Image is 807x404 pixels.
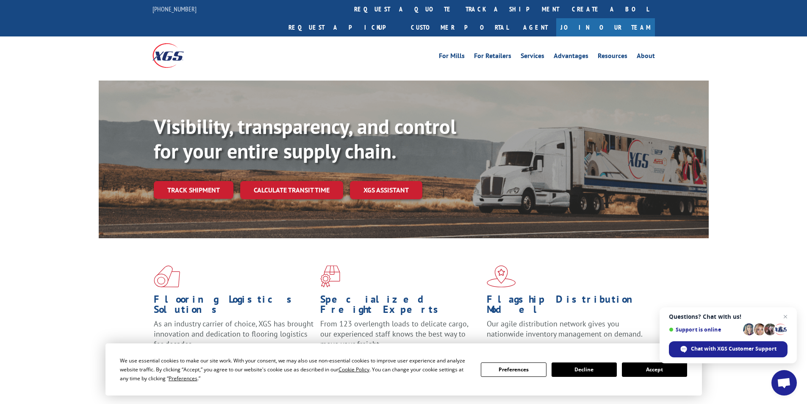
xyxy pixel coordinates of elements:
a: XGS ASSISTANT [350,181,422,199]
span: Close chat [780,312,790,322]
a: Agent [515,18,556,36]
a: Calculate transit time [240,181,343,199]
button: Decline [552,362,617,377]
a: Advantages [554,53,588,62]
b: Visibility, transparency, and control for your entire supply chain. [154,113,456,164]
span: Chat with XGS Customer Support [691,345,776,353]
span: Preferences [169,375,197,382]
a: Resources [598,53,627,62]
img: xgs-icon-focused-on-flooring-red [320,265,340,287]
a: For Mills [439,53,465,62]
span: Our agile distribution network gives you nationwide inventory management on demand. [487,319,643,339]
a: About [637,53,655,62]
button: Accept [622,362,687,377]
span: Questions? Chat with us! [669,313,788,320]
div: We use essential cookies to make our site work. With your consent, we may also use non-essential ... [120,356,471,383]
a: [PHONE_NUMBER] [153,5,197,13]
a: Request a pickup [282,18,405,36]
span: Support is online [669,326,740,333]
button: Preferences [481,362,546,377]
h1: Flagship Distribution Model [487,294,647,319]
h1: Specialized Freight Experts [320,294,480,319]
a: Join Our Team [556,18,655,36]
div: Cookie Consent Prompt [105,343,702,396]
img: xgs-icon-total-supply-chain-intelligence-red [154,265,180,287]
img: xgs-icon-flagship-distribution-model-red [487,265,516,287]
div: Chat with XGS Customer Support [669,341,788,357]
div: Open chat [771,370,797,396]
a: Services [521,53,544,62]
a: For Retailers [474,53,511,62]
span: Cookie Policy [338,366,369,373]
a: Track shipment [154,181,233,199]
p: From 123 overlength loads to delicate cargo, our experienced staff knows the best way to move you... [320,319,480,357]
h1: Flooring Logistics Solutions [154,294,314,319]
span: As an industry carrier of choice, XGS has brought innovation and dedication to flooring logistics... [154,319,313,349]
a: Customer Portal [405,18,515,36]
